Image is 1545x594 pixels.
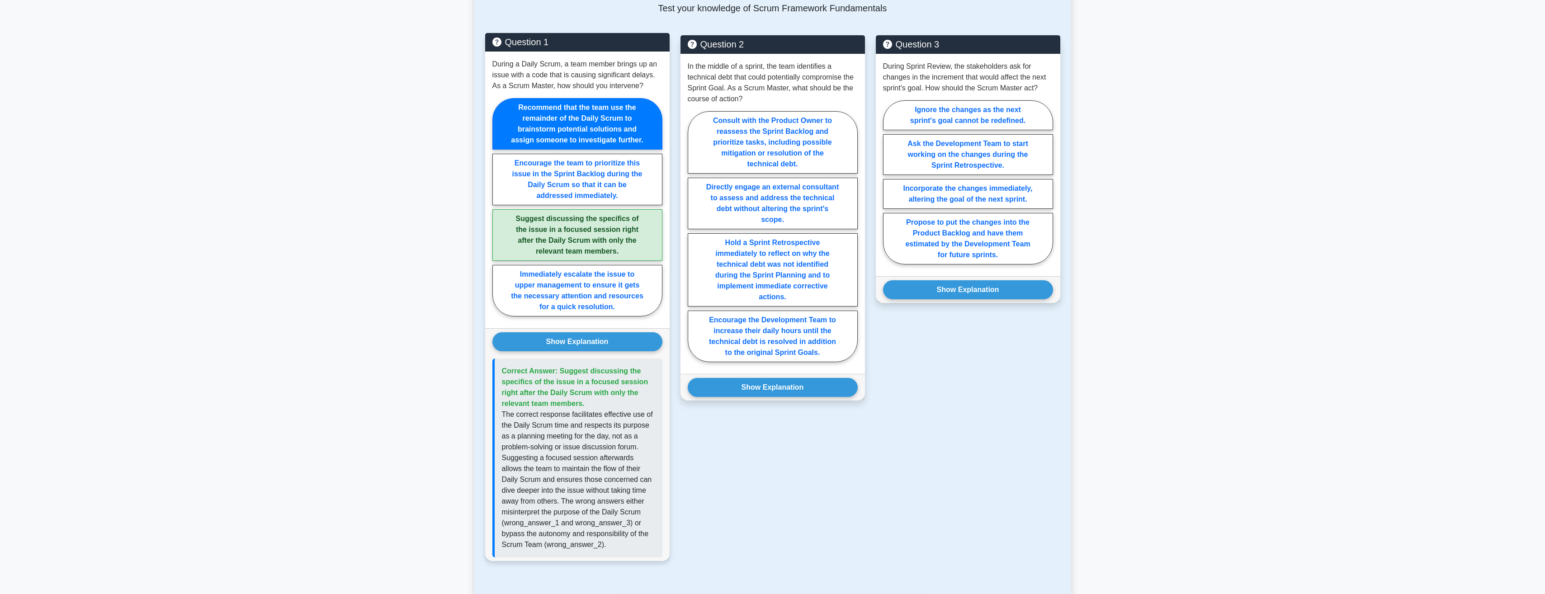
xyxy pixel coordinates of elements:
[492,154,662,205] label: Encourage the team to prioritize this issue in the Sprint Backlog during the Daily Scrum so that ...
[485,3,1060,14] p: Test your knowledge of Scrum Framework Fundamentals
[883,61,1053,94] p: During Sprint Review, the stakeholders ask for changes in the increment that would affect the nex...
[883,179,1053,209] label: Incorporate the changes immediately, altering the goal of the next sprint.
[492,98,662,150] label: Recommend that the team use the remainder of the Daily Scrum to brainstorm potential solutions an...
[688,378,858,397] button: Show Explanation
[688,111,858,174] label: Consult with the Product Owner to reassess the Sprint Backlog and prioritize tasks, including pos...
[883,134,1053,175] label: Ask the Development Team to start working on the changes during the Sprint Retrospective.
[502,367,648,407] span: Correct Answer: Suggest discussing the specifics of the issue in a focused session right after th...
[883,100,1053,130] label: Ignore the changes as the next sprint's goal cannot be redefined.
[883,39,1053,50] h5: Question 3
[688,39,858,50] h5: Question 2
[492,265,662,316] label: Immediately escalate the issue to upper management to ensure it gets the necessary attention and ...
[688,311,858,362] label: Encourage the Development Team to increase their daily hours until the technical debt is resolved...
[492,59,662,91] p: During a Daily Scrum, a team member brings up an issue with a code that is causing significant de...
[883,280,1053,299] button: Show Explanation
[492,332,662,351] button: Show Explanation
[688,233,858,306] label: Hold a Sprint Retrospective immediately to reflect on why the technical debt was not identified d...
[492,37,662,47] h5: Question 1
[688,61,858,104] p: In the middle of a sprint, the team identifies a technical debt that could potentially compromise...
[492,209,662,261] label: Suggest discussing the specifics of the issue in a focused session right after the Daily Scrum wi...
[688,178,858,229] label: Directly engage an external consultant to assess and address the technical debt without altering ...
[502,409,655,550] p: The correct response facilitates effective use of the Daily Scrum time and respects its purpose a...
[883,213,1053,264] label: Propose to put the changes into the Product Backlog and have them estimated by the Development Te...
